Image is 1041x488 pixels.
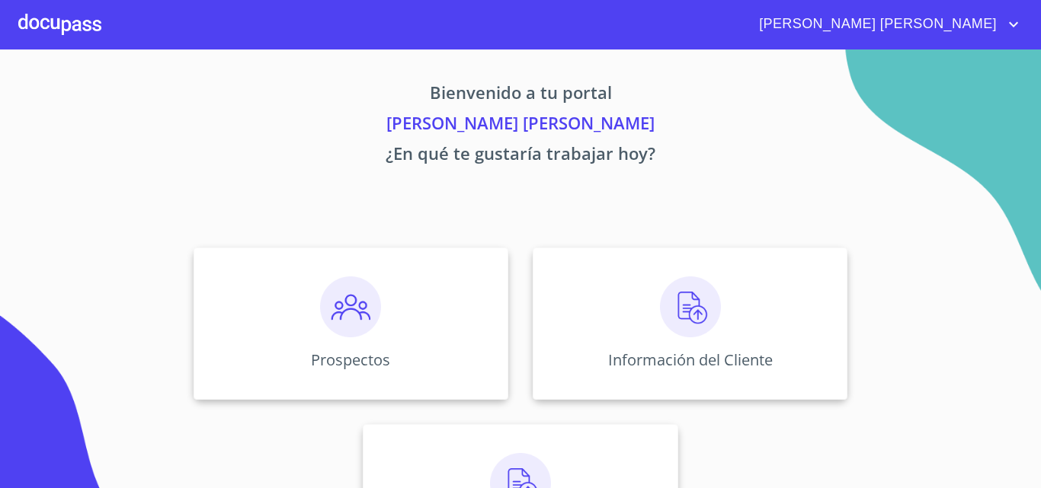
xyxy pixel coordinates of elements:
p: [PERSON_NAME] [PERSON_NAME] [51,110,990,141]
p: Información del Cliente [608,349,773,370]
p: Bienvenido a tu portal [51,80,990,110]
span: [PERSON_NAME] [PERSON_NAME] [748,12,1004,37]
img: carga.png [660,276,721,337]
img: prospectos.png [320,276,381,337]
p: ¿En qué te gustaría trabajar hoy? [51,141,990,171]
p: Prospectos [311,349,390,370]
button: account of current user [748,12,1023,37]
